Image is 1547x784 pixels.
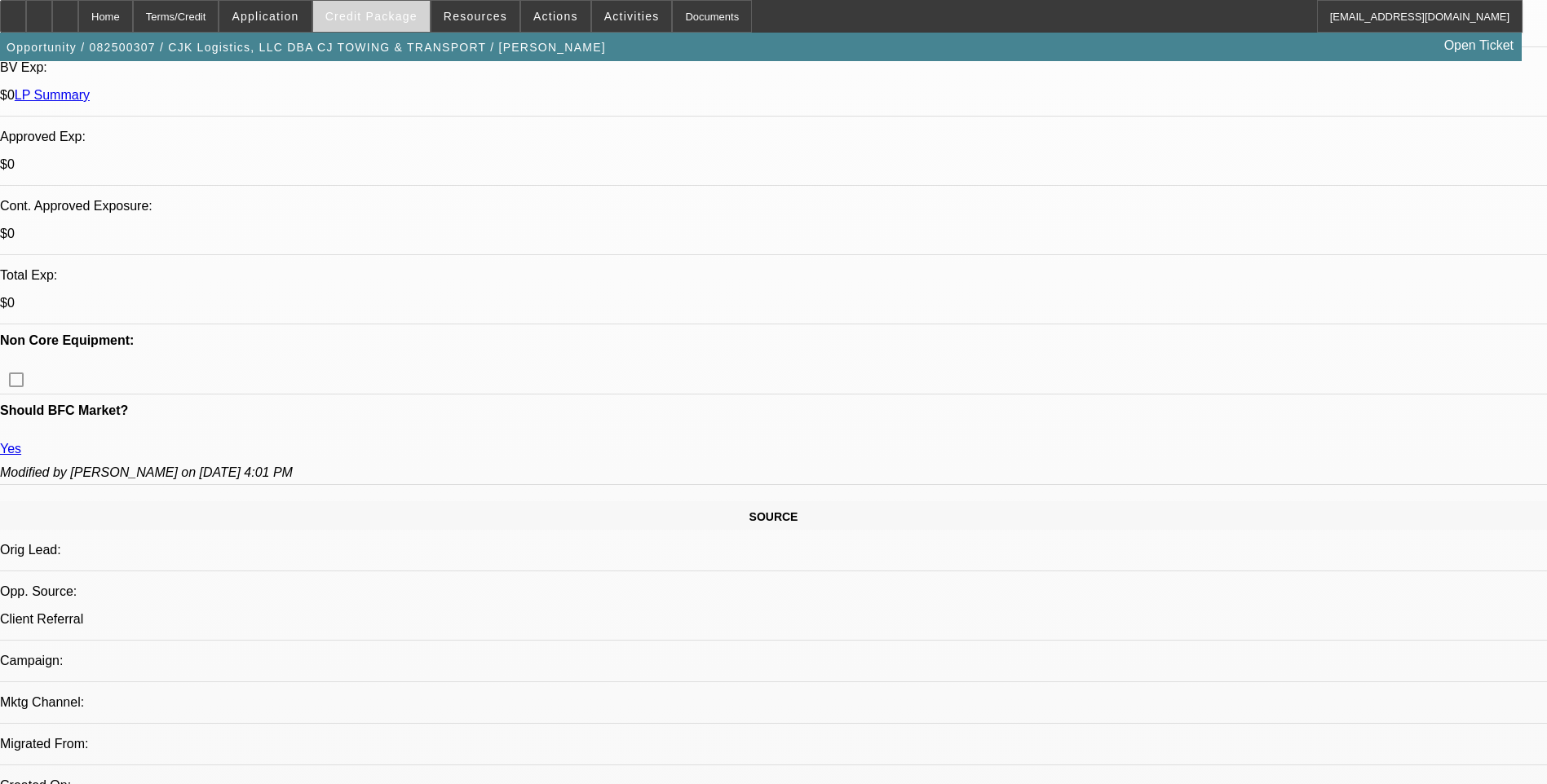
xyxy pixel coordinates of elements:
button: Activities [592,1,672,32]
button: Application [219,1,311,32]
span: Opportunity / 082500307 / CJK Logistics, LLC DBA CJ TOWING & TRANSPORT / [PERSON_NAME] [7,41,606,54]
a: LP Summary [15,88,90,102]
span: Resources [444,10,507,23]
button: Credit Package [313,1,430,32]
span: Actions [533,10,578,23]
a: Open Ticket [1438,32,1520,59]
span: Application [232,10,298,23]
button: Resources [431,1,519,32]
span: Credit Package [325,10,418,23]
button: Actions [521,1,590,32]
span: SOURCE [749,510,798,523]
span: Activities [604,10,660,23]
